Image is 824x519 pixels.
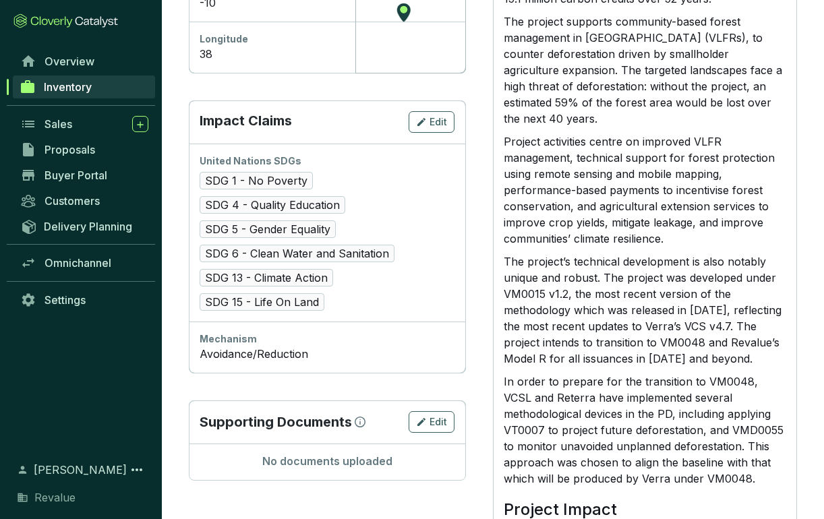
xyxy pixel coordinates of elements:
[200,454,454,469] p: No documents uploaded
[45,194,100,208] span: Customers
[430,115,447,129] span: Edit
[13,288,155,311] a: Settings
[200,32,454,46] div: Longitude
[409,411,454,433] button: Edit
[200,172,313,189] span: SDG 1 - No Poverty
[45,55,94,68] span: Overview
[13,138,155,161] a: Proposals
[504,253,786,367] p: The project’s technical development is also notably unique and robust. The project was developed ...
[44,80,92,94] span: Inventory
[409,111,454,133] button: Edit
[200,269,333,286] span: SDG 13 - Climate Action
[13,113,155,135] a: Sales
[44,220,132,233] span: Delivery Planning
[200,413,352,431] p: Supporting Documents
[13,251,155,274] a: Omnichannel
[200,196,345,214] span: SDG 4 - Quality Education
[200,245,394,262] span: SDG 6 - Clean Water and Sanitation
[504,13,786,127] p: The project supports community-based forest management in [GEOGRAPHIC_DATA] (VLFRs), to counter d...
[200,154,454,168] div: United Nations SDGs
[45,117,72,131] span: Sales
[45,293,86,307] span: Settings
[200,346,454,362] div: Avoidance/Reduction
[13,189,155,212] a: Customers
[34,462,127,478] span: [PERSON_NAME]
[200,220,336,238] span: SDG 5 - Gender Equality
[13,50,155,73] a: Overview
[13,164,155,187] a: Buyer Portal
[504,373,786,487] p: In order to prepare for the transition to VM0048, VCSL and Reterra have implemented several metho...
[200,293,324,311] span: SDG 15 - Life On Land
[45,169,107,182] span: Buyer Portal
[200,332,454,346] div: Mechanism
[200,111,292,133] p: Impact Claims
[504,500,786,518] h2: Project Impact
[45,143,95,156] span: Proposals
[430,415,447,429] span: Edit
[45,256,111,270] span: Omnichannel
[34,489,76,506] span: Revalue
[13,215,155,237] a: Delivery Planning
[13,75,155,98] a: Inventory
[504,133,786,247] p: Project activities centre on improved VLFR management, technical support for forest protection us...
[200,46,454,62] div: 38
